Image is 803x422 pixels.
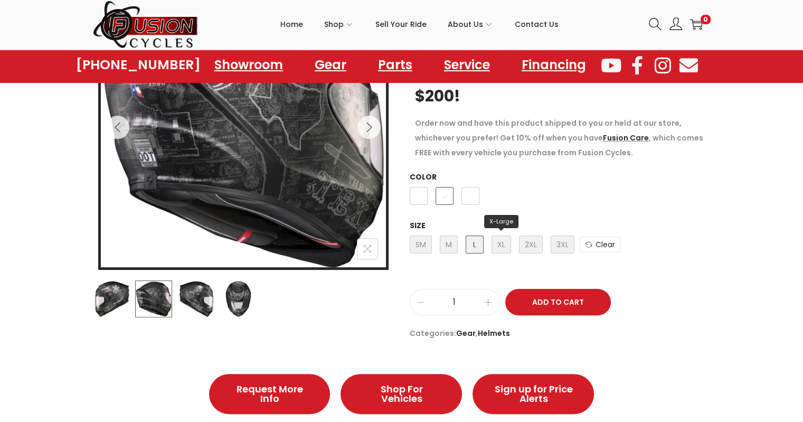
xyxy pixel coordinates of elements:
span: Categories: , [410,326,711,341]
a: Clear [580,237,621,252]
span: Request More Info [230,385,309,404]
a: Gear [456,328,476,339]
button: Previous [106,116,129,139]
input: Product quantity [410,295,499,310]
span: 2XL [519,236,543,254]
a: Gear [304,53,357,77]
span: 3XL [551,236,574,254]
h3: FREE SHIPPING ON ORDERS OVER $200! [415,60,705,108]
button: Next [357,116,381,139]
a: About Us [448,1,494,48]
span: Home [280,11,303,37]
a: [PHONE_NUMBER] [76,58,201,72]
label: Size [410,220,426,231]
a: Service [433,53,500,77]
span: Sign up for Price Alerts [494,385,573,404]
span: Shop For Vehicles [362,385,441,404]
label: Color [410,172,437,182]
span: L [466,236,484,254]
span: X-Large [484,215,518,228]
a: Home [280,1,303,48]
a: Financing [511,53,597,77]
img: Product image [178,280,215,317]
img: Product image [220,280,257,317]
a: Showroom [204,53,294,77]
a: Helmets [478,328,510,339]
span: XL [492,236,511,254]
span: M [440,236,458,254]
span: Contact Us [515,11,559,37]
nav: Primary navigation [199,1,641,48]
nav: Menu [204,53,597,77]
span: Sell Your Ride [375,11,427,37]
span: Shop [324,11,344,37]
span: SM [410,236,432,254]
button: Add to Cart [505,289,611,315]
a: Contact Us [515,1,559,48]
a: Sign up for Price Alerts [473,374,594,414]
a: Request More Info [209,374,330,414]
img: Product image [93,280,130,317]
span: About Us [448,11,483,37]
a: Shop [324,1,354,48]
p: Order now and have this product shipped to you or held at our store, whichever you prefer! Get 10... [415,116,705,160]
a: 0 [690,18,703,31]
a: Parts [367,53,423,77]
img: Product image [135,280,172,317]
a: Sell Your Ride [375,1,427,48]
a: Shop For Vehicles [341,374,462,414]
a: Fusion Care [603,133,649,143]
